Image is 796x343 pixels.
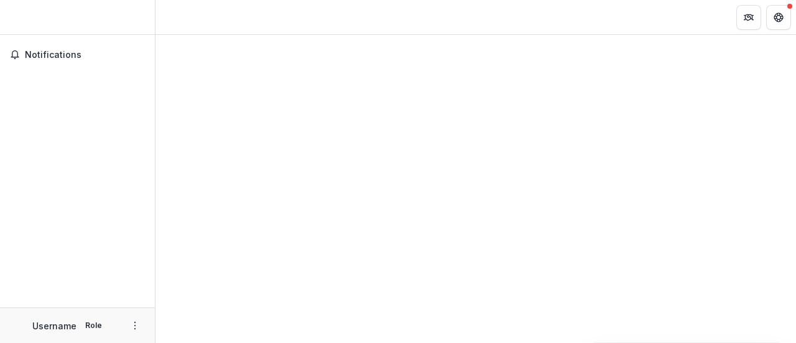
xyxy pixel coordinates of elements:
[736,5,761,30] button: Partners
[5,45,150,65] button: Notifications
[127,318,142,333] button: More
[766,5,791,30] button: Get Help
[25,50,145,60] span: Notifications
[81,320,106,331] p: Role
[32,319,76,332] p: Username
